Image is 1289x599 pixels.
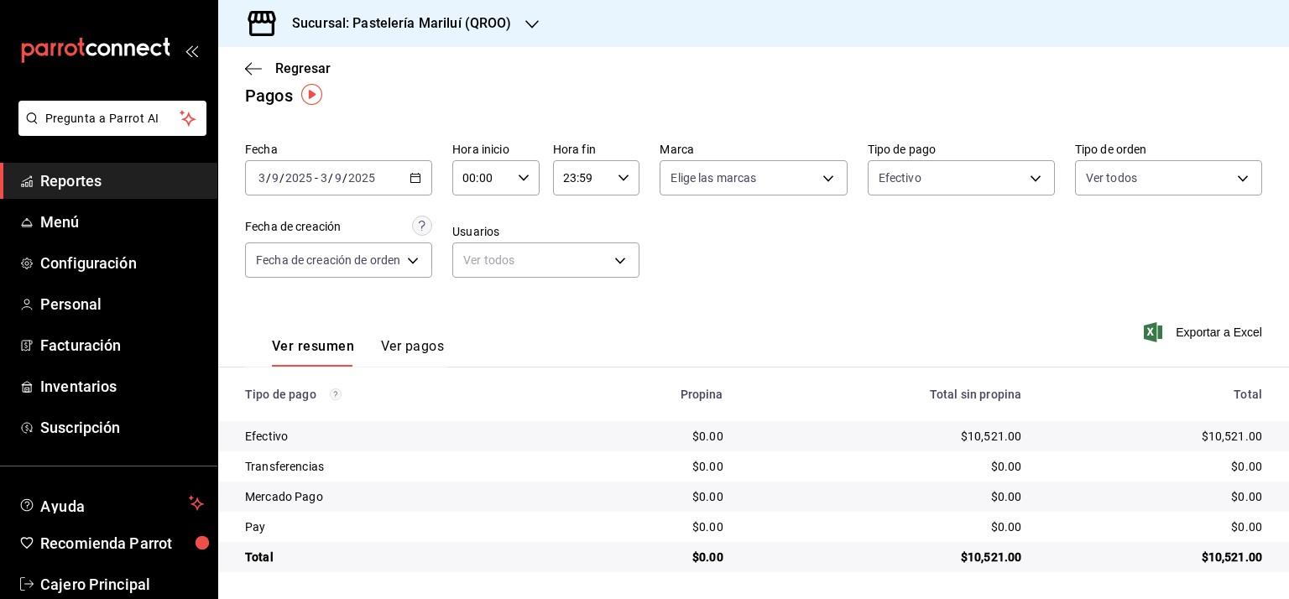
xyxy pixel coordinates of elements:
[256,252,400,268] span: Fecha de creación de orden
[40,293,204,315] span: Personal
[750,428,1022,445] div: $10,521.00
[334,171,342,185] input: --
[245,549,548,565] div: Total
[575,458,723,475] div: $0.00
[1075,143,1262,155] label: Tipo de orden
[1048,458,1262,475] div: $0.00
[40,493,182,513] span: Ayuda
[245,60,331,76] button: Regresar
[245,388,548,401] div: Tipo de pago
[40,169,204,192] span: Reportes
[315,171,318,185] span: -
[245,488,548,505] div: Mercado Pago
[40,252,204,274] span: Configuración
[750,388,1022,401] div: Total sin propina
[185,44,198,57] button: open_drawer_menu
[1048,518,1262,535] div: $0.00
[245,518,548,535] div: Pay
[279,171,284,185] span: /
[330,388,342,400] svg: Los pagos realizados con Pay y otras terminales son montos brutos.
[452,226,639,237] label: Usuarios
[575,428,723,445] div: $0.00
[553,143,640,155] label: Hora fin
[575,549,723,565] div: $0.00
[328,171,333,185] span: /
[45,110,180,128] span: Pregunta a Parrot AI
[1086,169,1137,186] span: Ver todos
[301,84,322,105] img: Tooltip marker
[266,171,271,185] span: /
[750,518,1022,535] div: $0.00
[272,338,354,367] button: Ver resumen
[381,338,444,367] button: Ver pagos
[342,171,347,185] span: /
[271,171,279,185] input: --
[452,242,639,278] div: Ver todos
[12,122,206,139] a: Pregunta a Parrot AI
[452,143,540,155] label: Hora inicio
[750,488,1022,505] div: $0.00
[275,60,331,76] span: Regresar
[671,169,756,186] span: Elige las marcas
[320,171,328,185] input: --
[40,532,204,555] span: Recomienda Parrot
[1048,549,1262,565] div: $10,521.00
[40,375,204,398] span: Inventarios
[279,13,512,34] h3: Sucursal: Pastelería Mariluí (QROO)
[575,488,723,505] div: $0.00
[245,218,341,236] div: Fecha de creación
[660,143,847,155] label: Marca
[245,428,548,445] div: Efectivo
[40,334,204,357] span: Facturación
[879,169,921,186] span: Efectivo
[1147,322,1262,342] button: Exportar a Excel
[868,143,1055,155] label: Tipo de pago
[272,338,444,367] div: navigation tabs
[284,171,313,185] input: ----
[245,83,293,108] div: Pagos
[1048,488,1262,505] div: $0.00
[1048,428,1262,445] div: $10,521.00
[245,458,548,475] div: Transferencias
[245,143,432,155] label: Fecha
[575,388,723,401] div: Propina
[18,101,206,136] button: Pregunta a Parrot AI
[750,458,1022,475] div: $0.00
[575,518,723,535] div: $0.00
[1048,388,1262,401] div: Total
[258,171,266,185] input: --
[347,171,376,185] input: ----
[750,549,1022,565] div: $10,521.00
[40,211,204,233] span: Menú
[40,573,204,596] span: Cajero Principal
[40,416,204,439] span: Suscripción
